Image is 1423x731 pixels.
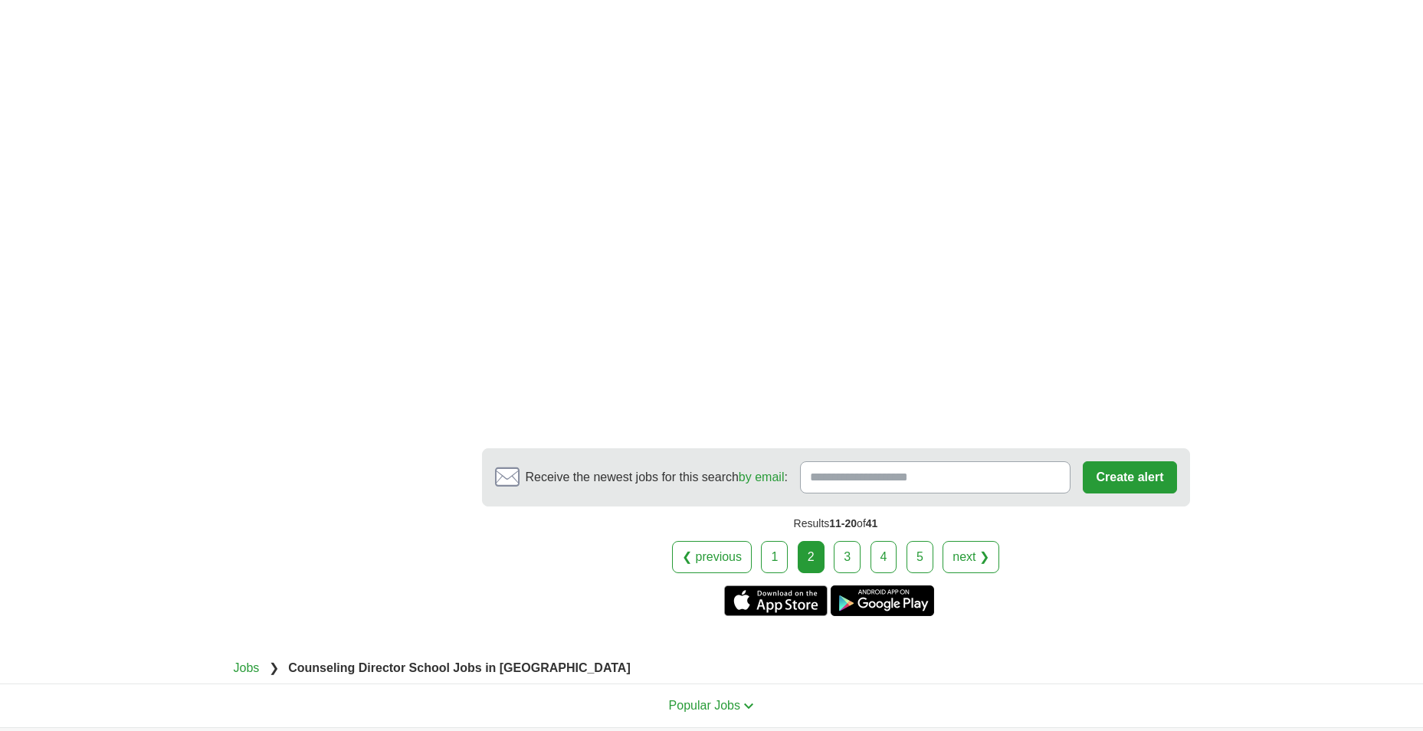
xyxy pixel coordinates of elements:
[834,541,861,573] a: 3
[269,661,279,674] span: ❯
[943,541,999,573] a: next ❯
[672,541,752,573] a: ❮ previous
[829,517,857,529] span: 11-20
[1083,461,1176,493] button: Create alert
[739,470,785,484] a: by email
[871,541,897,573] a: 4
[526,468,788,487] span: Receive the newest jobs for this search :
[288,661,631,674] strong: Counseling Director School Jobs in [GEOGRAPHIC_DATA]
[798,541,825,573] div: 2
[866,517,878,529] span: 41
[761,541,788,573] a: 1
[831,585,934,616] a: Get the Android app
[669,699,740,712] span: Popular Jobs
[482,506,1190,541] div: Results of
[743,703,754,710] img: toggle icon
[724,585,828,616] a: Get the iPhone app
[907,541,933,573] a: 5
[234,661,260,674] a: Jobs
